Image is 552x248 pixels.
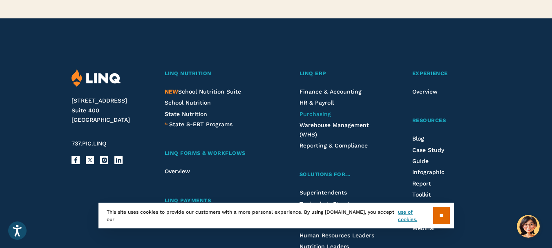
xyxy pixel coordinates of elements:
a: Experience [412,69,480,78]
button: Hello, have a question? Let’s chat. [517,215,540,238]
a: Overview [165,168,190,174]
a: Toolkit [412,191,431,198]
a: Instagram [100,156,108,164]
span: Resources [412,117,446,123]
a: LINQ ERP [299,69,382,78]
a: Report [412,180,431,187]
a: Warehouse Management (WHS) [299,122,369,137]
a: LINQ Payments [165,197,269,205]
a: Overview [412,88,438,95]
span: LINQ Nutrition [165,70,212,76]
a: LinkedIn [114,156,123,164]
a: use of cookies. [398,208,433,223]
a: X [86,156,94,164]
span: LINQ Payments [165,197,211,203]
a: State Nutrition [165,111,207,117]
a: Purchasing [299,111,331,117]
span: NEW [165,88,178,95]
a: Blog [412,135,424,142]
a: Superintendents [299,189,347,196]
span: 737.PIC.LINQ [72,140,106,147]
a: Guide [412,158,429,164]
span: State S-EBT Programs [169,121,232,127]
a: School Nutrition [165,99,211,106]
a: Infographic [412,169,445,175]
a: State S-EBT Programs [169,120,232,129]
a: Finance & Accounting [299,88,362,95]
a: LINQ Nutrition [165,69,269,78]
a: Technology Directors [299,201,359,207]
span: Experience [412,70,448,76]
span: LINQ Forms & Workflows [165,150,246,156]
address: [STREET_ADDRESS] Suite 400 [GEOGRAPHIC_DATA] [72,96,150,125]
div: This site uses cookies to provide our customers with a more personal experience. By using [DOMAIN... [98,203,454,228]
a: Reporting & Compliance [299,142,368,149]
a: Resources [412,116,480,125]
a: LINQ Forms & Workflows [165,149,269,158]
img: LINQ | K‑12 Software [72,69,121,87]
a: Case Study [412,147,444,153]
span: LINQ ERP [299,70,326,76]
a: NEWSchool Nutrition Suite [165,88,241,95]
span: School Nutrition Suite [165,88,241,95]
a: HR & Payroll [299,99,334,106]
a: Facebook [72,156,80,164]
